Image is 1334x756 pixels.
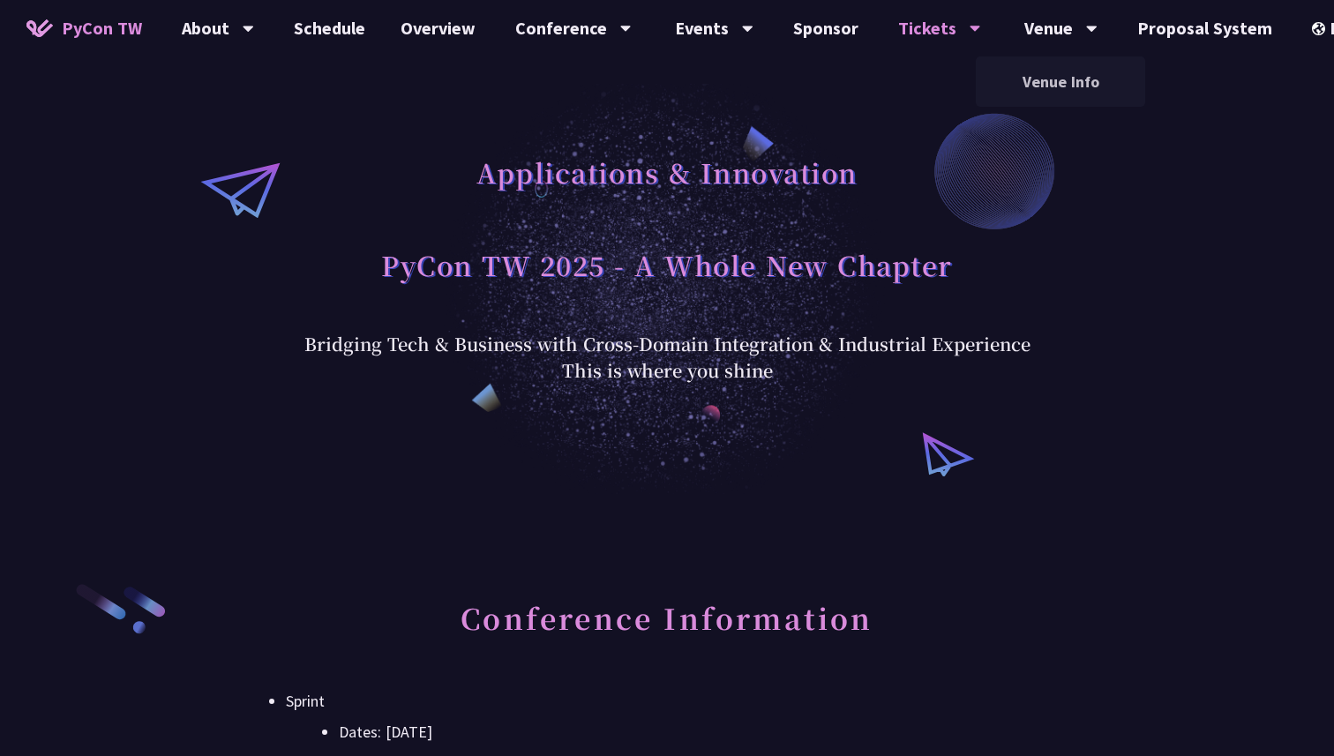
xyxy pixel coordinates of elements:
[286,582,1048,679] h2: Conference Information
[9,6,160,50] a: PyCon TW
[62,15,142,41] span: PyCon TW
[381,238,953,291] h1: PyCon TW 2025 - A Whole New Chapter
[304,331,1030,384] div: Bridging Tech & Business with Cross-Domain Integration & Industrial Experience This is where you ...
[476,146,858,198] h1: Applications & Innovation
[976,61,1145,102] a: Venue Info
[26,19,53,37] img: Home icon of PyCon TW 2025
[1312,22,1330,35] img: Locale Icon
[339,719,1048,745] li: Dates: [DATE]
